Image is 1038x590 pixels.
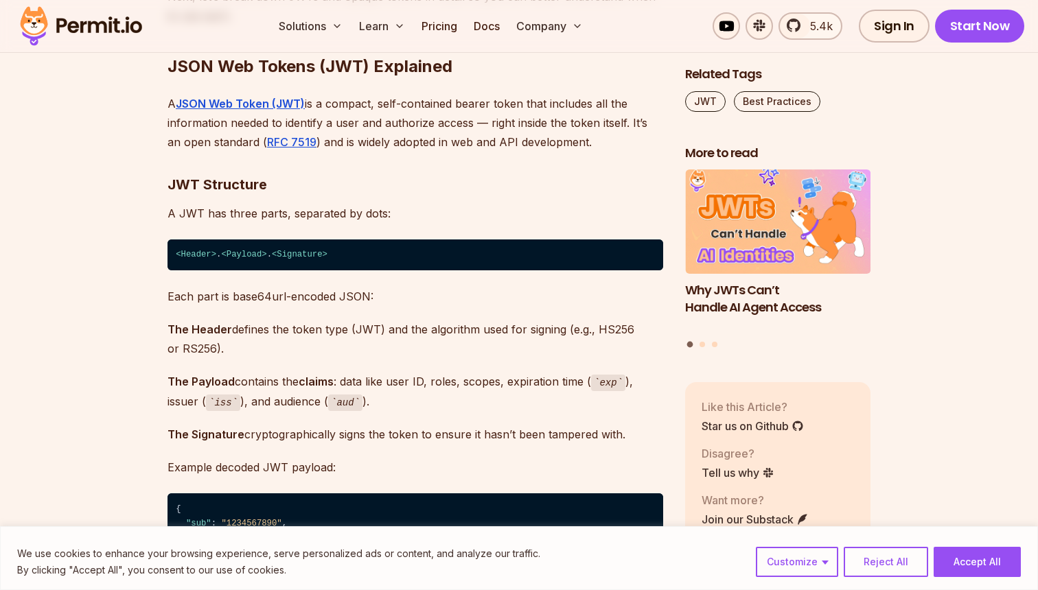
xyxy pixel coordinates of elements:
[168,287,663,306] p: Each part is base64url-encoded JSON:
[685,145,870,162] h2: More to read
[354,12,411,40] button: Learn
[221,250,266,259] span: < >
[221,519,281,528] span: "1234567890"
[168,94,663,152] p: A is a compact, self-contained bearer token that includes all the information needed to identify ...
[168,425,663,444] p: cryptographically signs the token to ensure it hasn’t been tampered with.
[702,492,809,508] p: Want more?
[168,176,267,193] strong: JWT Structure
[211,519,216,528] span: :
[168,320,663,358] p: defines the token type (JWT) and the algorithm used for signing (e.g., HS256 or RS256).
[168,458,663,477] p: Example decoded JWT payload:
[685,91,726,112] a: JWT
[176,97,305,110] a: JSON Web Token (JWT)
[168,204,663,223] p: A JWT has three parts, separated by dots:
[181,250,211,259] span: Header
[186,519,211,528] span: "sub"
[685,170,870,333] li: 1 of 3
[176,250,216,259] span: < >
[702,511,809,528] a: Join our Substack
[299,375,334,388] strong: claims
[685,66,870,83] h2: Related Tags
[273,12,348,40] button: Solutions
[685,170,870,350] div: Posts
[685,282,870,316] h3: Why JWTs Can’t Handle AI Agent Access
[702,464,774,481] a: Tell us why
[685,170,870,333] a: Why JWTs Can’t Handle AI Agent AccessWhy JWTs Can’t Handle AI Agent Access
[328,394,362,411] code: aud
[14,3,148,49] img: Permit logo
[935,10,1025,43] a: Start Now
[700,342,705,347] button: Go to slide 2
[859,10,930,43] a: Sign In
[844,547,928,577] button: Reject All
[591,375,625,391] code: exp
[17,562,540,578] p: By clicking "Accept All", you consent to our use of cookies.
[227,250,262,259] span: Payload
[168,427,244,441] strong: The Signature
[702,418,804,434] a: Star us on Github
[267,135,316,149] a: RFC 7519
[702,399,804,415] p: Like this Article?
[272,250,327,259] span: < >
[934,547,1021,577] button: Accept All
[168,239,663,271] code: . .
[168,372,663,411] p: contains the : data like user ID, roles, scopes, expiration time ( ), issuer ( ), and audience ( ).
[168,322,232,336] strong: The Header
[685,170,870,274] img: Why JWTs Can’t Handle AI Agent Access
[176,504,181,514] span: {
[17,545,540,562] p: We use cookies to enhance your browsing experience, serve personalized ads or content, and analyz...
[802,18,833,34] span: 5.4k
[168,375,235,388] strong: The Payload
[687,342,693,348] button: Go to slide 1
[702,445,774,462] p: Disagree?
[511,12,588,40] button: Company
[282,519,287,528] span: ,
[168,56,452,76] strong: JSON Web Tokens (JWT) Explained
[778,12,842,40] a: 5.4k
[734,91,820,112] a: Best Practices
[416,12,463,40] a: Pricing
[756,547,838,577] button: Customize
[206,394,240,411] code: iss
[277,250,322,259] span: Signature
[712,342,717,347] button: Go to slide 3
[468,12,505,40] a: Docs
